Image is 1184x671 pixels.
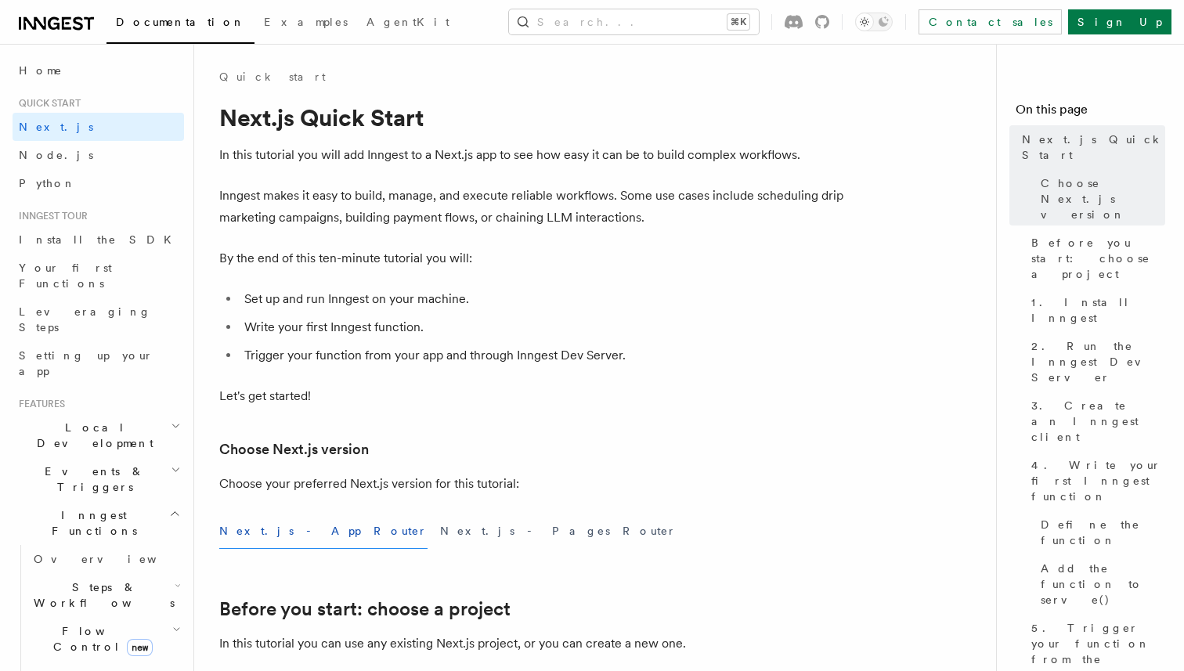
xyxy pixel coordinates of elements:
[13,254,184,298] a: Your first Functions
[13,210,88,222] span: Inngest tour
[13,298,184,341] a: Leveraging Steps
[1034,169,1165,229] a: Choose Next.js version
[1041,561,1165,608] span: Add the function to serve()
[127,639,153,656] span: new
[1031,398,1165,445] span: 3. Create an Inngest client
[727,14,749,30] kbd: ⌘K
[13,507,169,539] span: Inngest Functions
[219,438,369,460] a: Choose Next.js version
[1022,132,1165,163] span: Next.js Quick Start
[855,13,893,31] button: Toggle dark mode
[219,473,846,495] p: Choose your preferred Next.js version for this tutorial:
[264,16,348,28] span: Examples
[219,185,846,229] p: Inngest makes it easy to build, manage, and execute reliable workflows. Some use cases include sc...
[19,177,76,189] span: Python
[1031,294,1165,326] span: 1. Install Inngest
[357,5,459,42] a: AgentKit
[254,5,357,42] a: Examples
[34,553,195,565] span: Overview
[1031,457,1165,504] span: 4. Write your first Inngest function
[19,349,153,377] span: Setting up your app
[1025,391,1165,451] a: 3. Create an Inngest client
[13,113,184,141] a: Next.js
[13,141,184,169] a: Node.js
[13,341,184,385] a: Setting up your app
[440,514,677,549] button: Next.js - Pages Router
[27,573,184,617] button: Steps & Workflows
[1034,510,1165,554] a: Define the function
[1034,554,1165,614] a: Add the function to serve()
[106,5,254,44] a: Documentation
[219,144,846,166] p: In this tutorial you will add Inngest to a Next.js app to see how easy it can be to build complex...
[13,457,184,501] button: Events & Triggers
[13,169,184,197] a: Python
[1025,288,1165,332] a: 1. Install Inngest
[219,103,846,132] h1: Next.js Quick Start
[219,385,846,407] p: Let's get started!
[27,623,172,655] span: Flow Control
[19,262,112,290] span: Your first Functions
[240,316,846,338] li: Write your first Inngest function.
[366,16,449,28] span: AgentKit
[1031,235,1165,282] span: Before you start: choose a project
[116,16,245,28] span: Documentation
[19,121,93,133] span: Next.js
[1068,9,1171,34] a: Sign Up
[219,247,846,269] p: By the end of this ten-minute tutorial you will:
[13,420,171,451] span: Local Development
[13,398,65,410] span: Features
[13,56,184,85] a: Home
[13,413,184,457] button: Local Development
[219,69,326,85] a: Quick start
[1016,125,1165,169] a: Next.js Quick Start
[27,579,175,611] span: Steps & Workflows
[27,617,184,661] button: Flow Controlnew
[219,633,846,655] p: In this tutorial you can use any existing Next.js project, or you can create a new one.
[1031,338,1165,385] span: 2. Run the Inngest Dev Server
[1016,100,1165,125] h4: On this page
[13,97,81,110] span: Quick start
[1025,332,1165,391] a: 2. Run the Inngest Dev Server
[19,149,93,161] span: Node.js
[13,464,171,495] span: Events & Triggers
[240,345,846,366] li: Trigger your function from your app and through Inngest Dev Server.
[509,9,759,34] button: Search...⌘K
[219,598,511,620] a: Before you start: choose a project
[1025,451,1165,510] a: 4. Write your first Inngest function
[1041,175,1165,222] span: Choose Next.js version
[1041,517,1165,548] span: Define the function
[13,225,184,254] a: Install the SDK
[13,501,184,545] button: Inngest Functions
[19,233,181,246] span: Install the SDK
[19,63,63,78] span: Home
[19,305,151,334] span: Leveraging Steps
[919,9,1062,34] a: Contact sales
[1025,229,1165,288] a: Before you start: choose a project
[219,514,428,549] button: Next.js - App Router
[27,545,184,573] a: Overview
[240,288,846,310] li: Set up and run Inngest on your machine.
